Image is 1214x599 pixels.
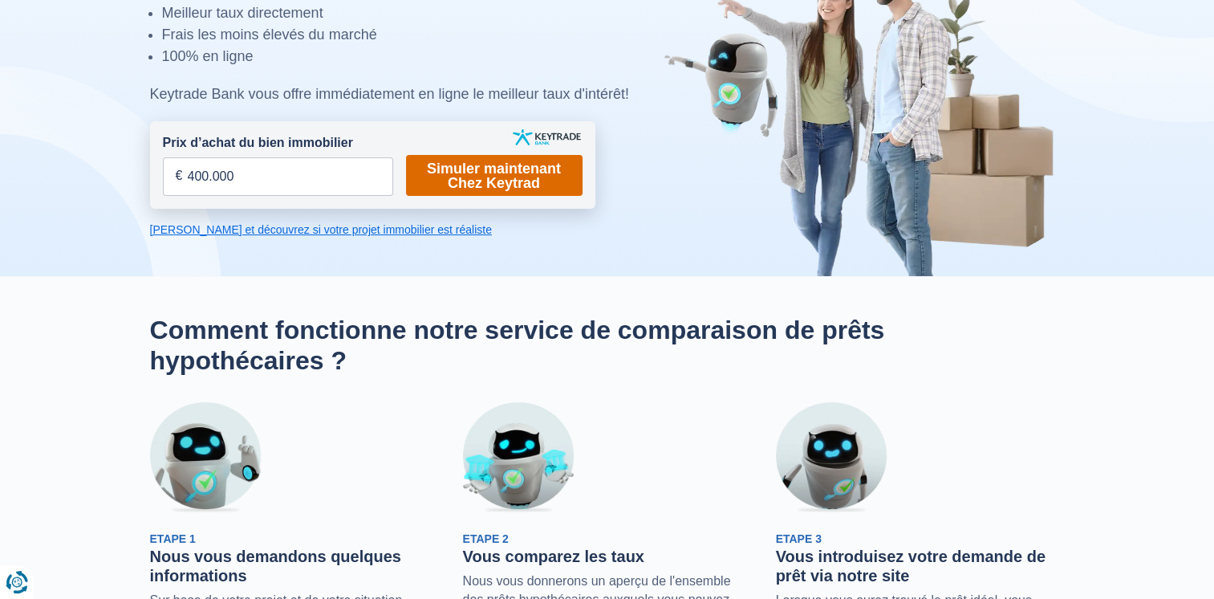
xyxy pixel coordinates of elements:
[513,129,581,145] img: keytrade
[162,2,674,24] li: Meilleur taux directement
[406,155,583,196] a: Simuler maintenant Chez Keytrad
[776,547,1065,585] h3: Vous introduisez votre demande de prêt via notre site
[463,532,509,545] span: Etape 2
[776,402,887,513] img: Etape 3
[150,222,595,238] a: [PERSON_NAME] et découvrez si votre projet immobilier est réaliste
[162,24,674,46] li: Frais les moins élevés du marché
[176,167,183,185] span: €
[150,532,196,545] span: Etape 1
[150,84,674,105] div: Keytrade Bank vous offre immédiatement en ligne le meilleur taux d'intérêt!
[162,46,674,67] li: 100% en ligne
[150,402,261,513] img: Etape 1
[463,547,752,566] h3: Vous comparez les taux
[163,134,353,153] label: Prix d’achat du bien immobilier
[463,402,574,513] img: Etape 2
[776,532,822,545] span: Etape 3
[150,547,439,585] h3: Nous vous demandons quelques informations
[150,315,1065,377] h2: Comment fonctionne notre service de comparaison de prêts hypothécaires ?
